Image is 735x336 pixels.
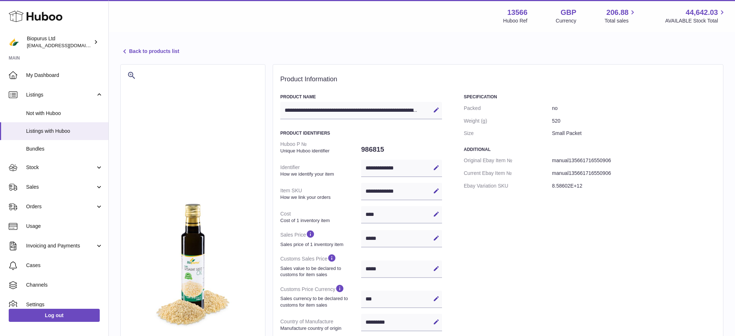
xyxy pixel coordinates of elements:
div: Biopurus Ltd [27,35,92,49]
dd: manual135661716550906 [552,154,716,167]
h2: Product Information [280,75,716,83]
span: AVAILABLE Stock Total [665,17,726,24]
strong: Sales price of 1 inventory item [280,241,359,248]
dd: 986815 [361,142,442,157]
span: 206.88 [606,8,628,17]
div: Huboo Ref [503,17,528,24]
h3: Specification [464,94,716,100]
dt: Identifier [280,161,361,180]
dt: Ebay Variation SKU [464,180,552,192]
strong: Sales currency to be declared to customs for item sales [280,295,359,308]
strong: 13566 [507,8,528,17]
dd: manual135661716550906 [552,167,716,180]
span: Not with Huboo [26,110,103,117]
span: Invoicing and Payments [26,242,95,249]
span: Usage [26,223,103,230]
h3: Additional [464,147,716,152]
dt: Current Ebay Item № [464,167,552,180]
span: My Dashboard [26,72,103,79]
span: Total sales [604,17,637,24]
dd: no [552,102,716,115]
dt: Item SKU [280,184,361,203]
img: internalAdmin-13566@internal.huboo.com [9,37,20,48]
span: Listings [26,91,95,98]
a: 44,642.03 AVAILABLE Stock Total [665,8,726,24]
span: Sales [26,184,95,190]
dd: 520 [552,115,716,127]
dt: Original Ebay Item № [464,154,552,167]
h3: Product Name [280,94,442,100]
dt: Cost [280,208,361,226]
a: Log out [9,309,100,322]
h3: Product Identifiers [280,130,442,136]
dt: Country of Manufacture [280,315,361,334]
div: Currency [556,17,577,24]
dt: Size [464,127,552,140]
strong: How we link your orders [280,194,359,201]
dd: Small Packet [552,127,716,140]
a: 206.88 Total sales [604,8,637,24]
strong: Sales value to be declared to customs for item sales [280,265,359,278]
dt: Customs Sales Price [280,250,361,280]
strong: Manufacture country of origin [280,325,359,332]
span: Channels [26,282,103,288]
a: Back to products list [120,47,179,56]
dd: 8.58602E+12 [552,180,716,192]
strong: GBP [561,8,576,17]
span: Cases [26,262,103,269]
img: 135661717149153.jpg [128,198,258,328]
span: Bundles [26,146,103,152]
span: Settings [26,301,103,308]
dt: Huboo P № [280,138,361,157]
strong: Unique Huboo identifier [280,148,359,154]
dt: Sales Price [280,226,361,250]
dt: Customs Price Currency [280,281,361,311]
span: [EMAIL_ADDRESS][DOMAIN_NAME] [27,42,107,48]
span: Stock [26,164,95,171]
strong: Cost of 1 inventory item [280,217,359,224]
dt: Packed [464,102,552,115]
dt: Weight (g) [464,115,552,127]
span: 44,642.03 [686,8,718,17]
strong: How we identify your item [280,171,359,177]
span: Listings with Huboo [26,128,103,135]
span: Orders [26,203,95,210]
